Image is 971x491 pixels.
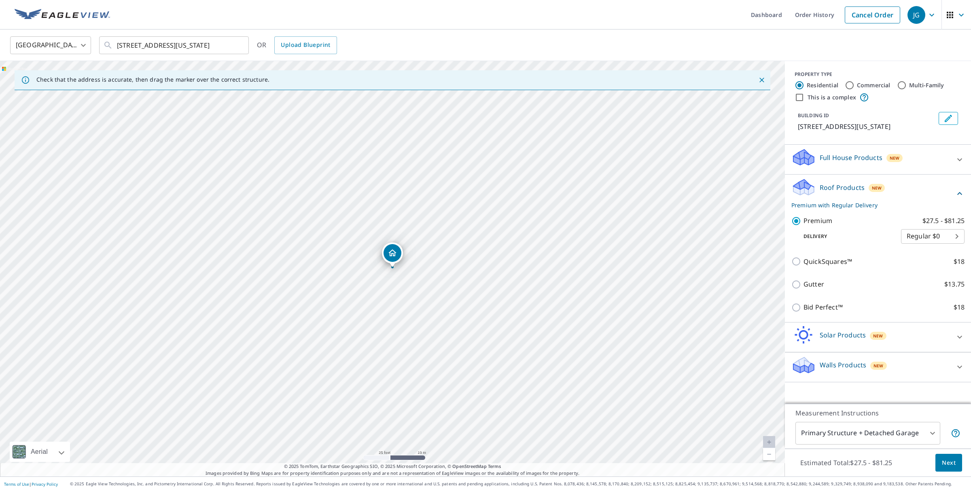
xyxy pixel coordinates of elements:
p: | [4,482,58,487]
label: Commercial [857,81,890,89]
p: Premium with Regular Delivery [791,201,955,209]
div: Regular $0 [901,225,965,248]
button: Next [935,454,962,472]
div: JG [907,6,925,24]
p: Premium [804,216,832,226]
label: This is a complex [808,93,856,101]
div: Dropped pin, building 1, Residential property, 5633 Cherry St Kansas City, MO 64110 [382,242,403,268]
span: New [890,155,900,161]
div: PROPERTY TYPE [795,71,961,78]
input: Search by address or latitude-longitude [117,34,232,57]
div: OR [257,36,337,54]
label: Residential [807,81,838,89]
div: Solar ProductsNew [791,326,965,349]
p: [STREET_ADDRESS][US_STATE] [798,122,935,131]
div: Primary Structure + Detached Garage [795,422,940,445]
a: Current Level 20, Zoom Out [763,448,775,460]
div: Aerial [10,442,70,462]
span: Your report will include the primary structure and a detached garage if one exists. [951,428,960,438]
span: Upload Blueprint [281,40,330,50]
p: Measurement Instructions [795,408,960,418]
p: $18 [954,257,965,267]
p: Roof Products [820,183,865,192]
div: Walls ProductsNew [791,356,965,379]
p: Check that the address is accurate, then drag the marker over the correct structure. [36,76,269,83]
span: © 2025 TomTom, Earthstar Geographics SIO, © 2025 Microsoft Corporation, © [284,463,501,470]
span: Next [942,458,956,468]
a: Upload Blueprint [274,36,337,54]
a: Current Level 20, Zoom In Disabled [763,436,775,448]
a: Terms of Use [4,481,29,487]
a: Cancel Order [845,6,900,23]
span: New [872,185,882,191]
div: Full House ProductsNew [791,148,965,171]
span: New [873,362,884,369]
a: OpenStreetMap [452,463,486,469]
p: Delivery [791,233,901,240]
p: $27.5 - $81.25 [922,216,965,226]
p: Walls Products [820,360,866,370]
p: Full House Products [820,153,882,162]
p: BUILDING ID [798,112,829,119]
div: [GEOGRAPHIC_DATA] [10,34,91,57]
p: QuickSquares™ [804,257,852,267]
label: Multi-Family [909,81,944,89]
p: Bid Perfect™ [804,302,843,312]
a: Terms [488,463,501,469]
p: Estimated Total: $27.5 - $81.25 [794,454,899,472]
p: $13.75 [944,279,965,289]
button: Close [757,75,767,85]
p: © 2025 Eagle View Technologies, Inc. and Pictometry International Corp. All Rights Reserved. Repo... [70,481,967,487]
p: Gutter [804,279,824,289]
div: Roof ProductsNewPremium with Regular Delivery [791,178,965,209]
span: New [873,333,883,339]
div: Aerial [28,442,50,462]
img: EV Logo [15,9,110,21]
button: Edit building 1 [939,112,958,125]
a: Privacy Policy [32,481,58,487]
p: $18 [954,302,965,312]
p: Solar Products [820,330,866,340]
